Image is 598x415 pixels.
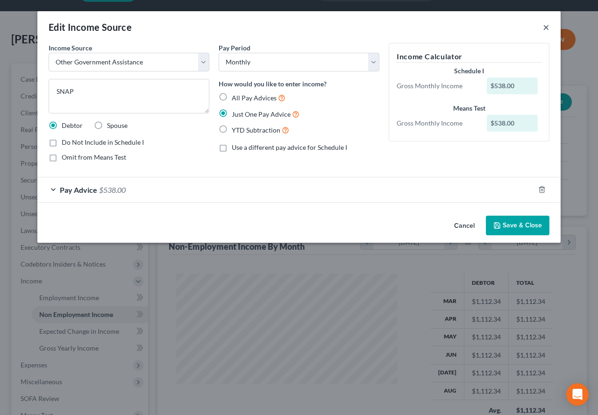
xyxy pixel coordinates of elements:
[487,115,538,132] div: $538.00
[232,110,291,118] span: Just One Pay Advice
[232,94,277,102] span: All Pay Advices
[60,185,97,194] span: Pay Advice
[232,126,280,134] span: YTD Subtraction
[219,79,327,89] label: How would you like to enter income?
[397,51,541,63] h5: Income Calculator
[487,77,538,94] div: $538.00
[107,121,128,129] span: Spouse
[99,185,126,194] span: $538.00
[392,81,482,91] div: Gross Monthly Income
[49,21,132,34] div: Edit Income Source
[49,44,92,52] span: Income Source
[219,43,250,53] label: Pay Period
[447,217,482,235] button: Cancel
[62,138,144,146] span: Do Not Include in Schedule I
[392,119,482,128] div: Gross Monthly Income
[486,216,549,235] button: Save & Close
[397,104,541,113] div: Means Test
[232,143,347,151] span: Use a different pay advice for Schedule I
[62,121,83,129] span: Debtor
[397,66,541,76] div: Schedule I
[566,383,589,406] div: Open Intercom Messenger
[543,21,549,33] button: ×
[62,153,126,161] span: Omit from Means Test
